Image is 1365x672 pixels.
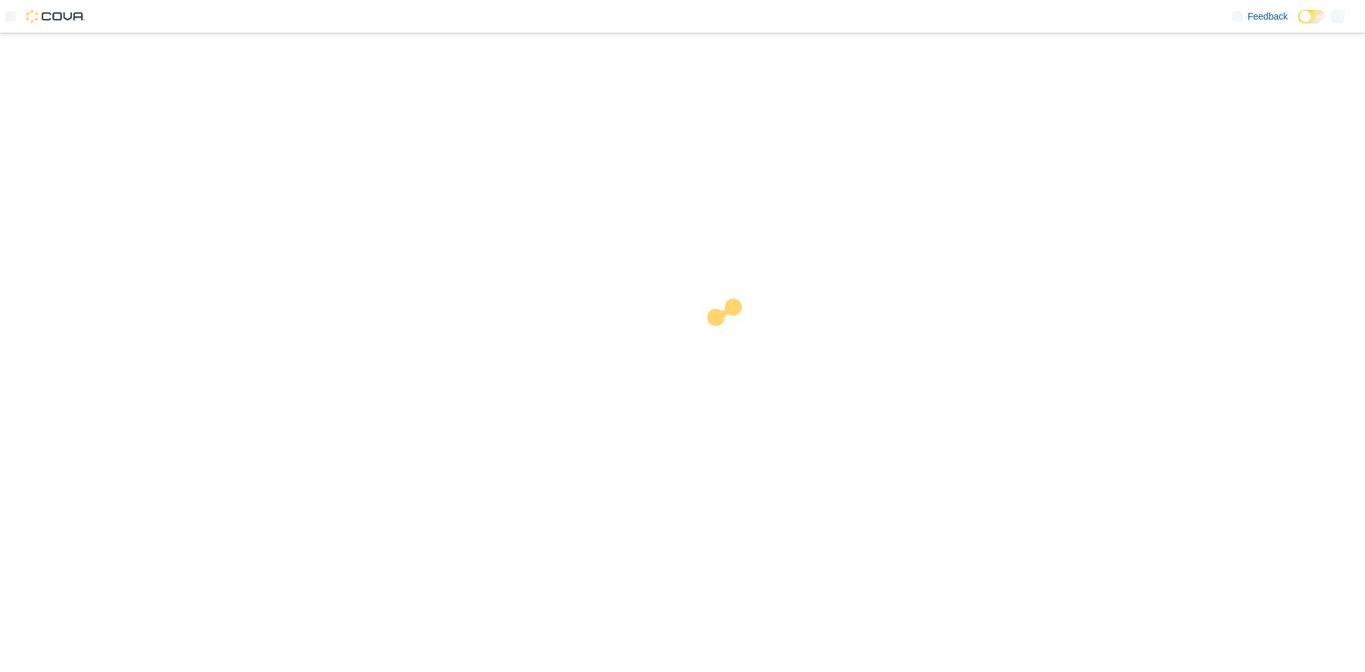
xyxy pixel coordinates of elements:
input: Dark Mode [1298,10,1326,24]
a: Feedback [1227,3,1293,29]
img: Cova [26,10,85,23]
img: cova-loader [683,289,781,387]
span: Feedback [1248,10,1288,23]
